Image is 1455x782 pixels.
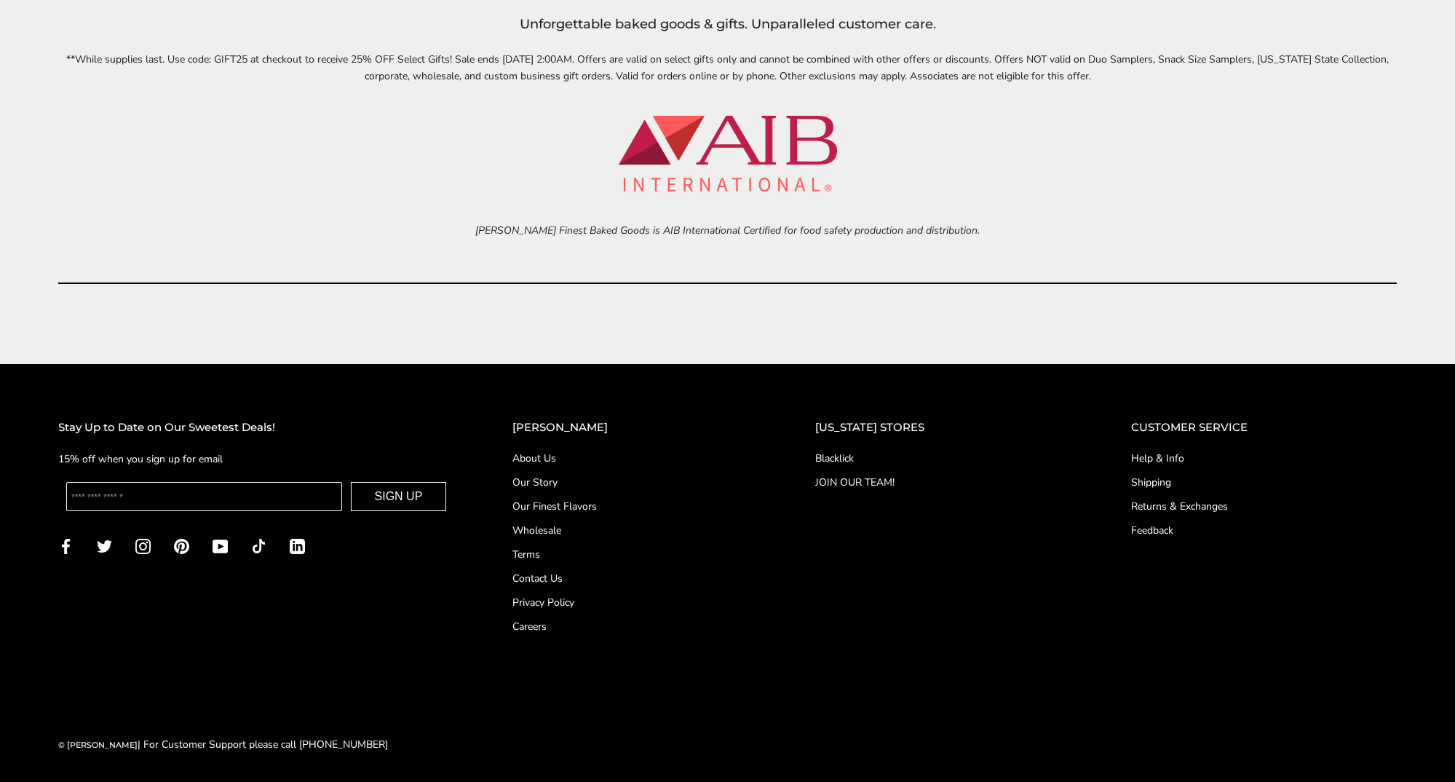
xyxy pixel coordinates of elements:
[512,475,757,490] a: Our Story
[58,736,388,753] div: | For Customer Support please call [PHONE_NUMBER]
[1131,451,1397,466] a: Help & Info
[251,537,266,553] a: TikTok
[66,482,342,511] input: Enter your email
[290,537,305,553] a: LinkedIn
[97,537,112,553] a: Twitter
[58,419,454,437] h2: Stay Up to Date on Our Sweetest Deals!
[58,451,454,467] p: 15% off when you sign up for email
[351,482,447,511] button: SIGN UP
[58,740,138,750] a: © [PERSON_NAME]
[512,595,757,610] a: Privacy Policy
[512,619,757,634] a: Careers
[512,451,757,466] a: About Us
[135,537,151,553] a: Instagram
[1131,499,1397,514] a: Returns & Exchanges
[619,116,837,191] img: aib-logo.webp
[58,51,1397,84] p: **While supplies last.​​ Use code: GIFT25 at checkout to receive 25% OFF Select Gifts! Sale ends ...
[213,537,228,553] a: YouTube
[512,571,757,586] a: Contact Us
[512,547,757,562] a: Terms
[475,224,980,237] i: [PERSON_NAME] Finest Baked Goods is AIB International Certified for food safety production and di...
[58,14,1397,36] h3: Unforgettable baked goods & gifts. Unparalleled customer care.
[815,475,1074,490] a: JOIN OUR TEAM!
[1131,419,1397,437] h2: CUSTOMER SERVICE
[512,499,757,514] a: Our Finest Flavors
[1131,475,1397,490] a: Shipping
[512,523,757,538] a: Wholesale
[58,537,74,553] a: Facebook
[174,537,189,553] a: Pinterest
[815,451,1074,466] a: Blacklick
[1131,523,1397,538] a: Feedback
[815,419,1074,437] h2: [US_STATE] STORES
[512,419,757,437] h2: [PERSON_NAME]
